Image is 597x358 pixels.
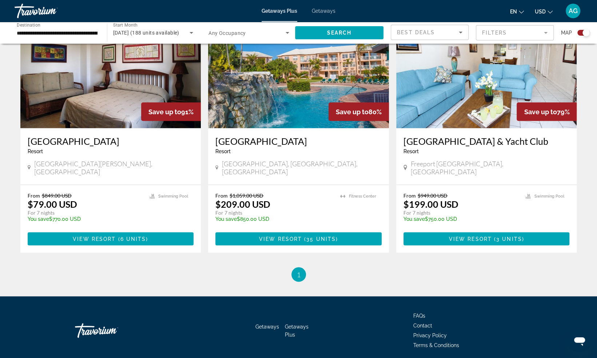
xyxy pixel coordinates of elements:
span: ( ) [492,236,524,242]
span: ( ) [116,236,148,242]
span: Destination [17,22,40,27]
span: From [403,192,416,198]
button: View Resort(6 units) [28,232,194,245]
a: Getaways [312,8,335,14]
span: View Resort [73,236,116,242]
span: From [28,192,40,198]
p: $209.00 USD [215,198,270,209]
p: For 7 nights [215,209,333,216]
span: Save up to [148,108,181,115]
span: Best Deals [397,29,435,35]
span: Save up to [524,108,557,115]
img: ii_isr1.jpg [208,12,389,128]
span: Start Month [113,23,138,28]
span: $1,059.00 USD [230,192,263,198]
a: [GEOGRAPHIC_DATA] [215,135,382,146]
button: View Resort(35 units) [215,232,382,245]
span: You save [28,216,49,222]
span: Swimming Pool [158,194,188,198]
span: You save [215,216,237,222]
span: View Resort [259,236,302,242]
span: Resort [215,148,231,154]
span: $849.00 USD [42,192,72,198]
p: $79.00 USD [28,198,77,209]
span: Map [561,28,572,38]
a: Getaways Plus [285,323,309,337]
span: Resort [28,148,43,154]
a: Travorium [15,1,87,20]
p: For 7 nights [403,209,518,216]
span: Resort [403,148,419,154]
button: User Menu [564,3,582,19]
a: Getaways [255,323,279,329]
span: View Resort [449,236,492,242]
img: 4859I01L.jpg [20,12,201,128]
span: You save [403,216,425,222]
span: 3 units [496,236,522,242]
span: Search [327,30,351,36]
span: en [510,9,517,15]
p: For 7 nights [28,209,143,216]
img: ii_orr1.jpg [396,12,577,128]
a: Getaways Plus [262,8,297,14]
iframe: Button to launch messaging window [568,329,591,352]
span: [GEOGRAPHIC_DATA], [GEOGRAPHIC_DATA], [GEOGRAPHIC_DATA] [222,159,382,175]
a: Terms & Conditions [413,342,459,348]
span: 35 units [306,236,336,242]
button: Search [295,26,384,39]
span: 6 units [120,236,146,242]
span: Fitness Center [349,194,376,198]
span: [GEOGRAPHIC_DATA][PERSON_NAME], [GEOGRAPHIC_DATA] [34,159,194,175]
span: USD [535,9,546,15]
mat-select: Sort by [397,28,462,37]
a: Travorium [75,319,148,341]
span: [DATE] (188 units available) [113,30,179,36]
div: 79% [517,102,577,121]
p: $750.00 USD [403,216,518,222]
div: 80% [329,102,389,121]
a: [GEOGRAPHIC_DATA] [28,135,194,146]
button: View Resort(3 units) [403,232,570,245]
span: $949.00 USD [418,192,447,198]
span: Any Occupancy [208,30,246,36]
div: 91% [141,102,201,121]
a: [GEOGRAPHIC_DATA] & Yacht Club [403,135,570,146]
span: ( ) [302,236,338,242]
nav: Pagination [20,267,577,282]
span: From [215,192,228,198]
button: Change currency [535,6,553,17]
span: Save up to [336,108,369,115]
span: 1 [297,270,301,278]
p: $199.00 USD [403,198,458,209]
p: $770.00 USD [28,216,143,222]
p: $850.00 USD [215,216,333,222]
a: Contact [413,322,432,328]
a: FAQs [413,313,425,318]
button: Filter [476,25,554,41]
a: Privacy Policy [413,332,447,338]
span: Swimming Pool [534,194,564,198]
span: Freeport [GEOGRAPHIC_DATA], [GEOGRAPHIC_DATA] [411,159,570,175]
span: AG [569,7,578,15]
button: Change language [510,6,524,17]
